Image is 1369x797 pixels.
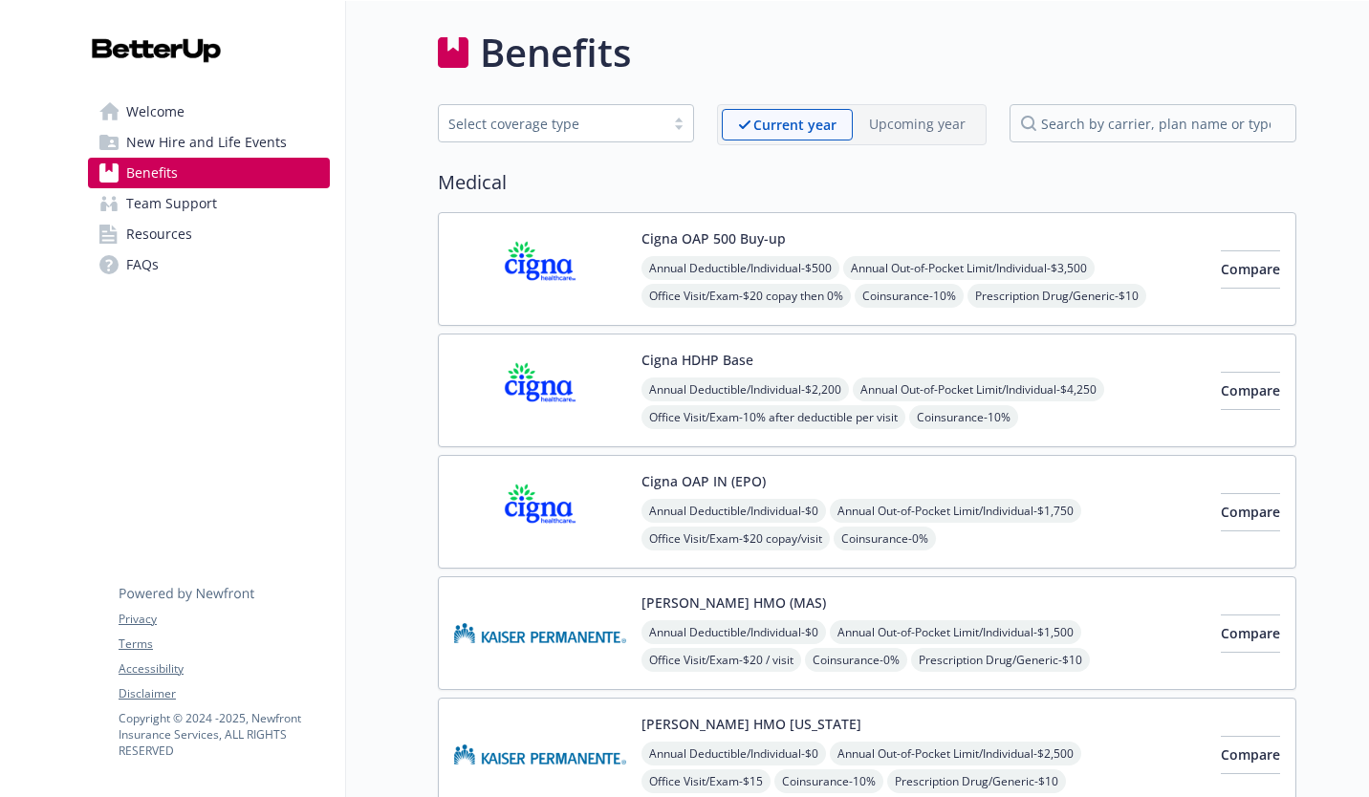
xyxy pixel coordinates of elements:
a: Benefits [88,158,330,188]
a: Team Support [88,188,330,219]
span: Office Visit/Exam - $20 copay then 0% [641,284,851,308]
span: Office Visit/Exam - 10% after deductible per visit [641,405,905,429]
a: Disclaimer [119,685,329,702]
span: Annual Deductible/Individual - $2,200 [641,377,849,401]
span: Office Visit/Exam - $15 [641,769,771,793]
p: Upcoming year [869,114,966,134]
a: FAQs [88,249,330,280]
img: CIGNA carrier logo [454,228,626,310]
span: Coinsurance - 0% [805,648,907,672]
span: Annual Out-of-Pocket Limit/Individual - $3,500 [843,256,1095,280]
span: Compare [1221,624,1280,642]
span: Compare [1221,503,1280,521]
span: Welcome [126,97,185,127]
button: Cigna OAP 500 Buy-up [641,228,786,248]
p: Current year [753,115,837,135]
img: Kaiser Permanente of Hawaii carrier logo [454,714,626,795]
span: Prescription Drug/Generic - $10 [967,284,1146,308]
span: Annual Deductible/Individual - $0 [641,620,826,644]
span: Annual Deductible/Individual - $500 [641,256,839,280]
span: Annual Deductible/Individual - $0 [641,499,826,523]
a: Terms [119,635,329,653]
button: Cigna HDHP Base [641,350,753,370]
p: Copyright © 2024 - 2025 , Newfront Insurance Services, ALL RIGHTS RESERVED [119,710,329,759]
input: search by carrier, plan name or type [1010,104,1296,142]
span: Coinsurance - 10% [909,405,1018,429]
button: Compare [1221,736,1280,774]
h2: Medical [438,168,1296,197]
span: Office Visit/Exam - $20 / visit [641,648,801,672]
span: Annual Out-of-Pocket Limit/Individual - $1,750 [830,499,1081,523]
button: Compare [1221,250,1280,289]
span: Annual Out-of-Pocket Limit/Individual - $1,500 [830,620,1081,644]
img: CIGNA carrier logo [454,350,626,431]
span: Compare [1221,381,1280,399]
span: Coinsurance - 10% [855,284,964,308]
span: Benefits [126,158,178,188]
span: Compare [1221,745,1280,764]
a: Accessibility [119,660,329,678]
button: Compare [1221,372,1280,410]
span: Annual Deductible/Individual - $0 [641,742,826,765]
button: [PERSON_NAME] HMO [US_STATE] [641,714,861,734]
span: Prescription Drug/Generic - $10 [911,648,1090,672]
button: Cigna OAP IN (EPO) [641,471,766,491]
span: Resources [126,219,192,249]
h1: Benefits [480,24,631,81]
button: Compare [1221,493,1280,531]
button: Compare [1221,614,1280,653]
a: Welcome [88,97,330,127]
button: [PERSON_NAME] HMO (MAS) [641,592,826,613]
span: Annual Out-of-Pocket Limit/Individual - $4,250 [853,377,1104,401]
span: FAQs [126,249,159,280]
span: Coinsurance - 0% [834,527,936,550]
a: New Hire and Life Events [88,127,330,158]
span: Compare [1221,260,1280,278]
span: Prescription Drug/Generic - $10 [887,769,1066,793]
span: Coinsurance - 10% [774,769,883,793]
img: CIGNA carrier logo [454,471,626,552]
span: Upcoming year [853,109,982,140]
span: Annual Out-of-Pocket Limit/Individual - $2,500 [830,742,1081,765]
img: Kaiser Permanente Insurance Company carrier logo [454,592,626,674]
span: Office Visit/Exam - $20 copay/visit [641,527,830,550]
span: Team Support [126,188,217,219]
a: Privacy [119,611,329,628]
div: Select coverage type [448,114,655,134]
span: New Hire and Life Events [126,127,287,158]
a: Resources [88,219,330,249]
